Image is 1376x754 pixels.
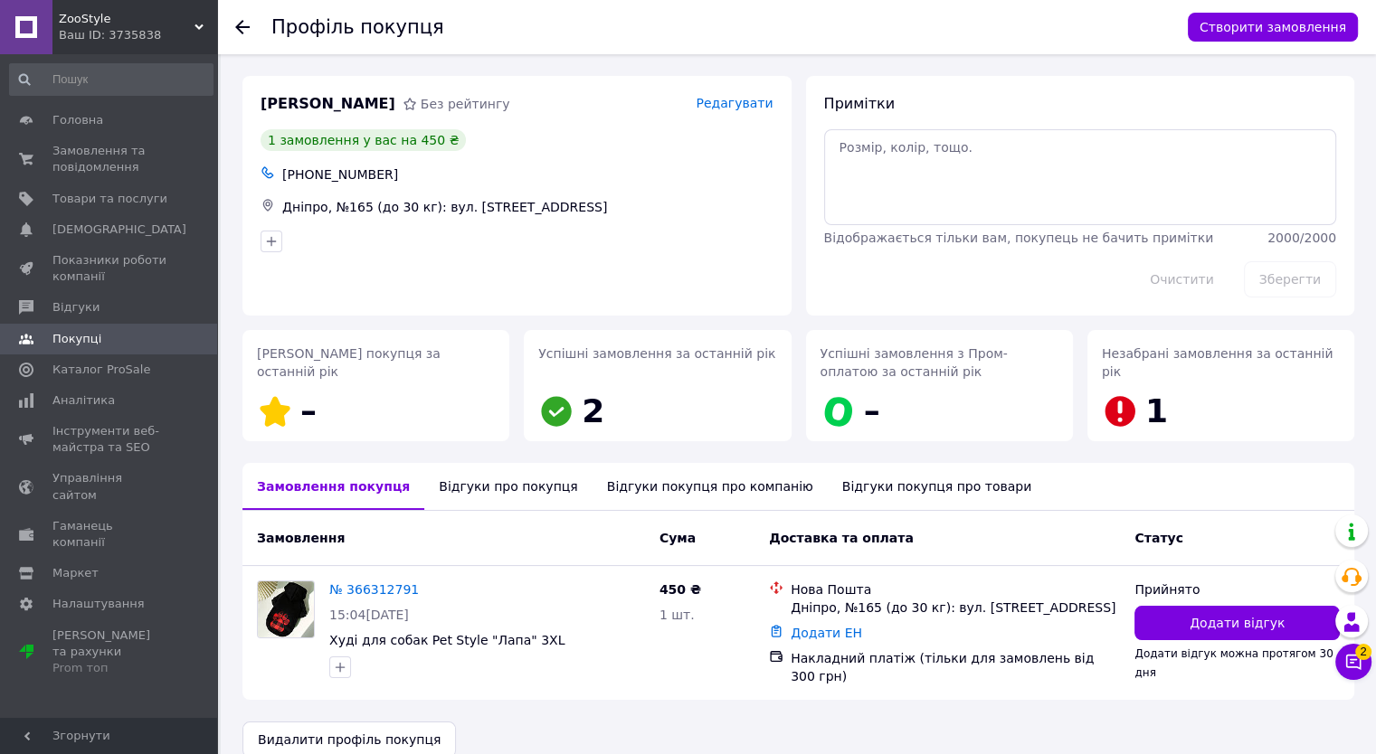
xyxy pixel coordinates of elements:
span: [PERSON_NAME] [261,94,395,115]
div: Відгуки покупця про товари [828,463,1046,510]
div: Дніпро, №165 (до 30 кг): вул. [STREET_ADDRESS] [791,598,1120,617]
span: 2 [582,392,604,429]
button: Створити замовлення [1188,13,1358,42]
span: Статус [1134,531,1182,545]
span: Каталог ProSale [52,362,150,378]
span: Інструменти веб-майстра та SEO [52,423,167,456]
span: Додати відгук [1190,614,1285,632]
span: Редагувати [696,96,773,110]
div: Нова Пошта [791,580,1120,598]
div: Замовлення покупця [242,463,424,510]
span: Успішні замовлення з Пром-оплатою за останній рік [821,346,1008,379]
span: Налаштування [52,596,145,612]
span: 450 ₴ [660,582,701,597]
button: Додати відгук [1134,606,1340,640]
span: Маркет [52,565,99,581]
a: № 366312791 [329,582,419,597]
div: [PHONE_NUMBER] [279,162,777,187]
div: Prom топ [52,660,167,676]
span: Відгуки [52,299,100,316]
span: Гаманець компанії [52,518,167,551]
span: [DEMOGRAPHIC_DATA] [52,221,186,238]
div: Накладний платіж (тільки для замовлень від 300 грн) [791,649,1120,685]
a: Худі для собак Pet Style "Лапа" 3XL [329,633,565,647]
span: Аналітика [52,392,115,409]
span: Успішні замовлення за останній рік [538,346,775,361]
span: Cума [660,531,696,545]
span: 1 шт. [660,608,695,622]
div: Повернутися назад [235,18,250,36]
span: 2 [1355,644,1371,660]
span: 1 [1145,392,1168,429]
div: 1 замовлення у вас на 450 ₴ [261,129,466,151]
span: Замовлення та повідомлення [52,143,167,175]
div: Ваш ID: 3735838 [59,27,217,43]
span: Додати відгук можна протягом 30 дня [1134,647,1333,678]
a: Фото товару [257,580,315,638]
span: Доставка та оплата [769,531,914,545]
div: Дніпро, №165 (до 30 кг): вул. [STREET_ADDRESS] [279,194,777,220]
div: Відгуки про покупця [424,463,592,510]
span: [PERSON_NAME] покупця за останній рік [257,346,441,379]
span: Замовлення [257,531,345,545]
span: [PERSON_NAME] та рахунки [52,627,167,677]
div: Відгуки покупця про компанію [593,463,828,510]
span: Примітки [824,95,895,112]
span: Відображається тільки вам, покупець не бачить примітки [824,231,1214,245]
span: 15:04[DATE] [329,608,409,622]
span: Незабрані замовлення за останній рік [1102,346,1333,379]
input: Пошук [9,63,214,96]
span: Головна [52,112,103,128]
span: Показники роботи компанії [52,252,167,285]
span: Управління сайтом [52,470,167,503]
span: 2000 / 2000 [1267,231,1336,245]
span: – [864,392,880,429]
img: Фото товару [258,581,314,637]
span: Покупці [52,331,101,347]
span: – [300,392,317,429]
div: Прийнято [1134,580,1340,598]
button: Чат з покупцем2 [1335,644,1371,680]
span: ZooStyle [59,11,195,27]
span: Без рейтингу [421,97,510,111]
h1: Профіль покупця [271,16,444,38]
span: Товари та послуги [52,191,167,207]
a: Додати ЕН [791,626,862,640]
